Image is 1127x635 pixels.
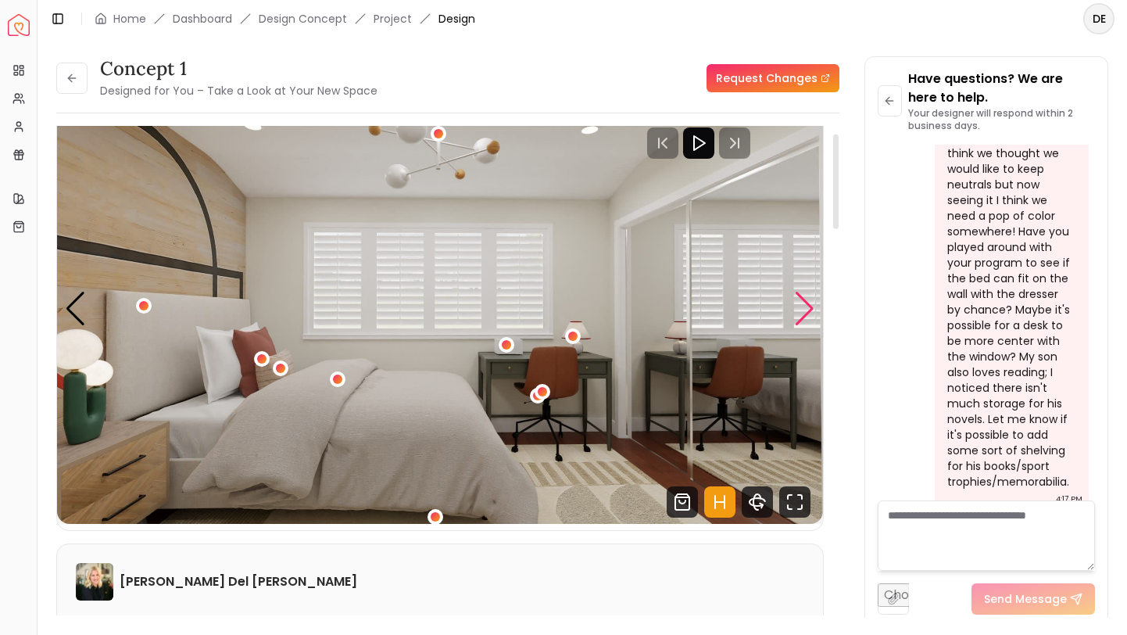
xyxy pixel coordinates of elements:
img: Tina Martin Del Campo [76,563,113,601]
img: Spacejoy Logo [8,14,30,36]
div: Next slide [794,292,815,326]
nav: breadcrumb [95,11,475,27]
svg: Shop Products from this design [667,486,698,518]
div: 3 / 4 [57,93,823,524]
svg: Fullscreen [779,486,810,518]
h6: [PERSON_NAME] Del [PERSON_NAME] [120,572,357,591]
small: Designed for You – Take a Look at Your New Space [100,83,377,99]
div: Previous slide [65,292,86,326]
svg: Hotspots Toggle [704,486,735,518]
div: 4:17 PM [1056,491,1082,507]
li: Design Concept [259,11,347,27]
a: Request Changes [707,64,839,92]
h3: concept 1 [100,56,377,81]
a: Spacejoy [8,14,30,36]
img: Design Render 3 [57,93,823,524]
button: DE [1083,3,1114,34]
a: Dashboard [173,11,232,27]
span: Design [438,11,475,27]
span: DE [1085,5,1113,33]
svg: 360 View [742,486,773,518]
p: Have questions? We are here to help. [908,70,1095,107]
a: Project [374,11,412,27]
a: Home [113,11,146,27]
svg: Play [689,134,708,152]
div: Carousel [57,93,823,524]
p: Your designer will respond within 2 business days. [908,107,1095,132]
